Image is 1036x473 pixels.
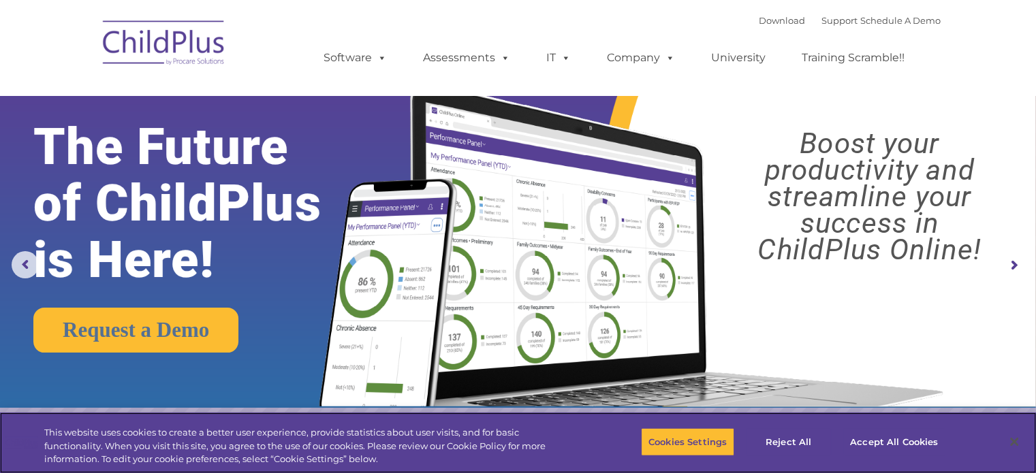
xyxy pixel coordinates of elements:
[746,427,831,456] button: Reject All
[860,15,941,26] a: Schedule A Demo
[310,44,401,71] a: Software
[697,44,779,71] a: University
[593,44,689,71] a: Company
[788,44,918,71] a: Training Scramble!!
[759,15,805,26] a: Download
[33,118,364,288] rs-layer: The Future of ChildPlus is Here!
[999,427,1029,457] button: Close
[533,44,584,71] a: IT
[189,146,247,156] span: Phone number
[44,426,570,466] div: This website uses cookies to create a better user experience, provide statistics about user visit...
[189,90,231,100] span: Last name
[641,427,734,456] button: Cookies Settings
[96,11,232,79] img: ChildPlus by Procare Solutions
[33,308,238,353] a: Request a Demo
[821,15,858,26] a: Support
[843,427,945,456] button: Accept All Cookies
[716,130,1023,263] rs-layer: Boost your productivity and streamline your success in ChildPlus Online!
[409,44,524,71] a: Assessments
[759,15,941,26] font: |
